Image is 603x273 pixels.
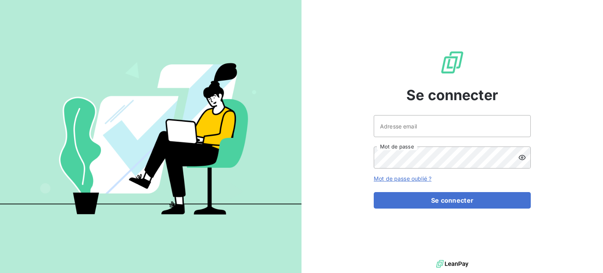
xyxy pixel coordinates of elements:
[406,84,498,106] span: Se connecter
[374,192,531,209] button: Se connecter
[374,175,431,182] a: Mot de passe oublié ?
[440,50,465,75] img: Logo LeanPay
[374,115,531,137] input: placeholder
[436,258,468,270] img: logo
